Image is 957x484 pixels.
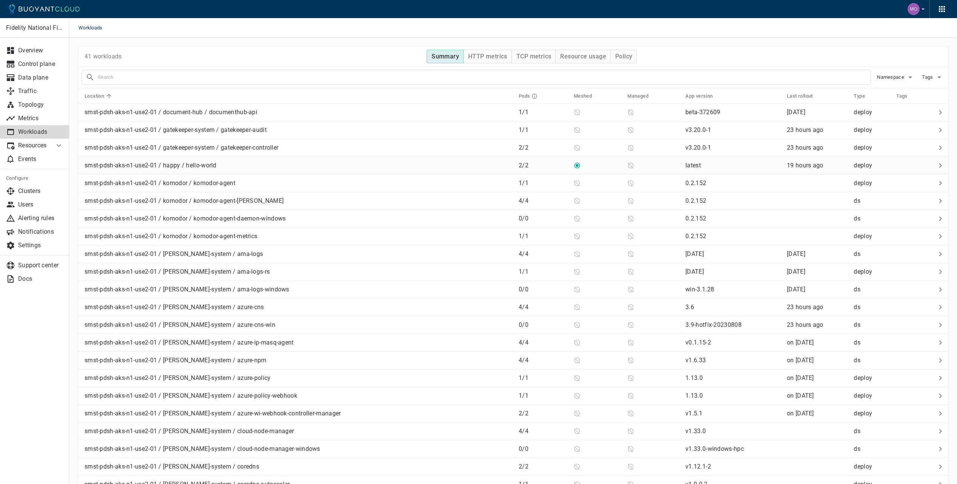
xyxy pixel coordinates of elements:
p: smst-pdsh-aks-n1-use2-01 / komodor / komodor-agent-metrics [84,233,257,240]
p: smst-pdsh-aks-n1-use2-01 / [PERSON_NAME]-system / coredns [84,463,259,470]
p: v0.1.15-2 [685,339,711,346]
p: 4 / 4 [519,339,568,346]
relative-time: [DATE] [787,286,805,293]
span: Wed, 13 Aug 2025 13:30:51 EDT / Wed, 13 Aug 2025 17:30:51 UTC [787,250,805,257]
p: Control plane [18,60,63,68]
span: Mon, 08 Sep 2025 11:29:14 EDT / Mon, 08 Sep 2025 15:29:14 UTC [787,144,823,151]
p: 0.2.152 [685,197,706,204]
input: Search [98,72,871,83]
p: v3.20.0-1 [685,144,711,151]
p: 2 / 2 [519,410,568,417]
p: win-3.1.28 [685,286,714,293]
p: Topology [18,101,63,109]
p: deploy [854,392,890,400]
p: Notifications [18,228,63,236]
p: 0 / 0 [519,445,568,453]
p: 2 / 2 [519,463,568,470]
span: Meshed [574,93,602,100]
h5: Type [854,93,865,99]
h5: Last rollout [787,93,813,99]
span: Mon, 08 Sep 2025 11:28:33 EDT / Mon, 08 Sep 2025 15:28:33 UTC [787,303,823,311]
relative-time: on [DATE] [787,392,814,399]
button: TCP metrics [512,50,556,63]
p: deploy [854,463,890,470]
p: deploy [854,162,890,169]
p: smst-pdsh-aks-n1-use2-01 / komodor / komodor-agent [84,179,235,187]
p: ds [854,286,890,293]
p: smst-pdsh-aks-n1-use2-01 / [PERSON_NAME]-system / azure-wi-webhook-controller-manager [84,410,341,417]
span: Wed, 13 Aug 2025 13:30:51 EDT / Wed, 13 Aug 2025 17:30:51 UTC [787,268,805,275]
p: 1 / 1 [519,268,568,276]
span: Location [84,93,114,100]
p: smst-pdsh-aks-n1-use2-01 / [PERSON_NAME]-system / cloud-node-manager [84,427,294,435]
p: Docs [18,275,63,283]
p: 0 / 0 [519,215,568,222]
p: 1.13.0 [685,392,703,399]
span: Type [854,93,875,100]
h5: Tags [896,93,908,99]
p: 1 / 1 [519,374,568,382]
span: Fri, 18 Jul 2025 13:02:59 EDT / Fri, 18 Jul 2025 17:02:59 UTC [787,357,814,364]
p: 2 / 2 [519,162,568,169]
p: smst-pdsh-aks-n1-use2-01 / komodor / komodor-agent-daemon-windows [84,215,286,222]
svg: Running pods in current release / Expected pods [531,93,538,99]
relative-time: on [DATE] [787,357,814,364]
span: Mon, 08 Sep 2025 11:29:14 EDT / Mon, 08 Sep 2025 15:29:14 UTC [787,126,823,133]
relative-time: 23 hours ago [787,144,823,151]
span: Last rollout [787,93,823,100]
p: ds [854,303,890,311]
p: deploy [854,374,890,382]
p: 1.13.0 [685,374,703,381]
p: 4 / 4 [519,303,568,311]
p: 41 workloads [84,53,122,60]
p: ds [854,445,890,453]
h5: App version [685,93,713,99]
h5: Configure [6,175,63,181]
p: smst-pdsh-aks-n1-use2-01 / [PERSON_NAME]-system / azure-npm [84,357,267,364]
p: 1 / 1 [519,392,568,400]
relative-time: on [DATE] [787,410,814,417]
h5: Pods [519,93,530,99]
p: smst-pdsh-aks-n1-use2-01 / [PERSON_NAME]-system / azure-policy [84,374,271,382]
h4: TCP metrics [516,53,551,60]
p: Settings [18,242,63,249]
p: deploy [854,179,890,187]
p: ds [854,250,890,258]
p: 0.2.152 [685,233,706,240]
p: 1 / 1 [519,233,568,240]
p: smst-pdsh-aks-n1-use2-01 / [PERSON_NAME]-system / azure-cns [84,303,264,311]
p: smst-pdsh-aks-n1-use2-01 / [PERSON_NAME]-system / azure-cns-win [84,321,275,329]
p: 4 / 4 [519,357,568,364]
button: Resource usage [555,50,611,63]
button: Namespace [877,72,915,83]
p: latest [685,162,701,169]
p: 3.9-hotfix-20230808 [685,321,742,328]
p: smst-pdsh-aks-n1-use2-01 / [PERSON_NAME]-system / ama-logs-windows [84,286,289,293]
p: 0.2.152 [685,179,706,187]
p: 1 / 1 [519,179,568,187]
span: Pods [519,93,548,100]
relative-time: [DATE] [787,109,805,116]
p: smst-pdsh-aks-n1-use2-01 / happy / hello-world [84,162,217,169]
p: 0.2.152 [685,215,706,222]
relative-time: 23 hours ago [787,321,823,328]
p: deploy [854,144,890,152]
p: Users [18,201,63,208]
p: v1.33.0 [685,427,706,435]
relative-time: 19 hours ago [787,162,823,169]
p: Workloads [18,128,63,136]
p: v1.12.1-2 [685,463,711,470]
span: Mon, 08 Sep 2025 15:48:33 EDT / Mon, 08 Sep 2025 19:48:33 UTC [787,162,823,169]
p: 1 / 1 [519,109,568,116]
p: 2 / 2 [519,144,568,152]
p: Resources [18,142,48,149]
p: ds [854,427,890,435]
p: deploy [854,233,890,240]
p: smst-pdsh-aks-n1-use2-01 / [PERSON_NAME]-system / ama-logs-rs [84,268,270,276]
p: Traffic [18,87,63,95]
h5: Location [84,93,104,99]
p: Overview [18,47,63,54]
p: 0 / 0 [519,286,568,293]
p: v3.20.0-1 [685,126,711,133]
button: Tags [921,72,945,83]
